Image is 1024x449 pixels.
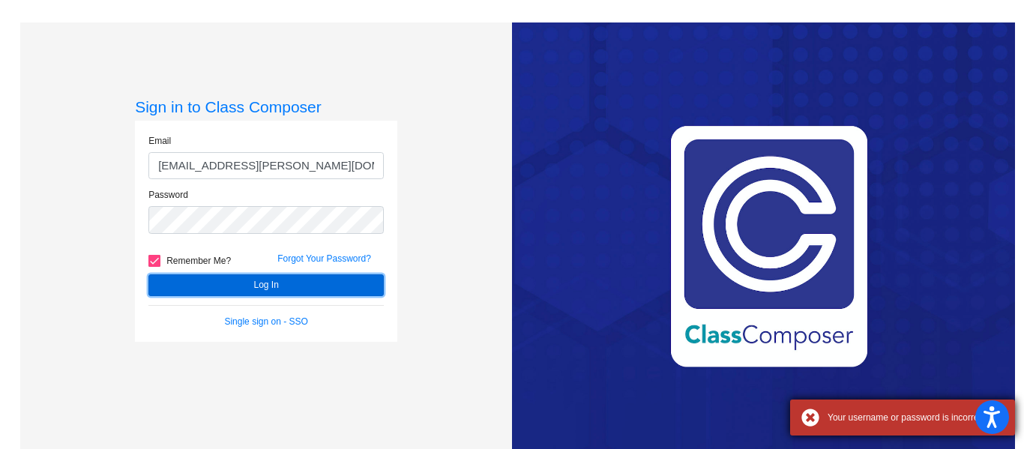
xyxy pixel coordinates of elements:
[148,274,384,296] button: Log In
[277,253,371,264] a: Forgot Your Password?
[828,411,1004,424] div: Your username or password is incorrect
[148,134,171,148] label: Email
[166,252,231,270] span: Remember Me?
[224,316,307,327] a: Single sign on - SSO
[135,97,397,116] h3: Sign in to Class Composer
[148,188,188,202] label: Password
